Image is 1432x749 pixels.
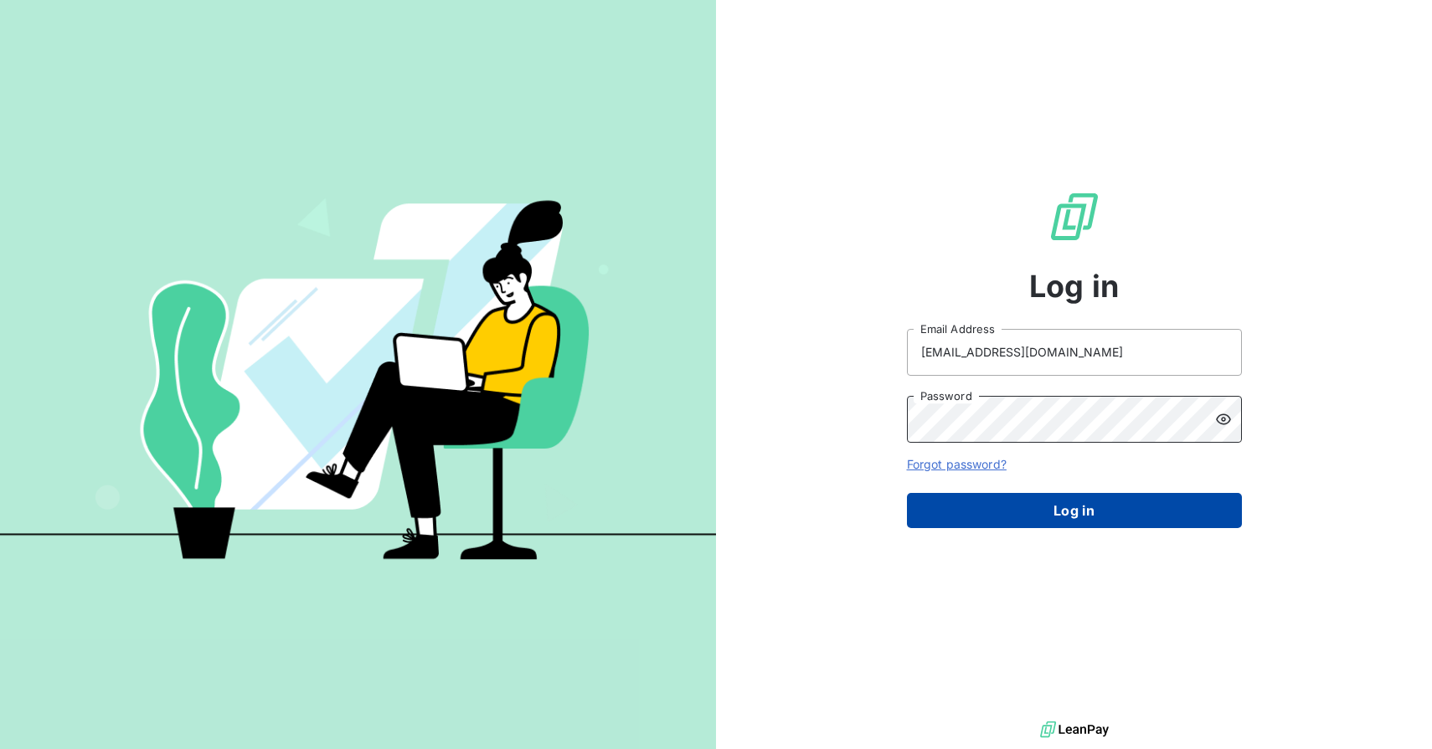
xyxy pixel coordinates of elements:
[1048,190,1101,244] img: LeanPay Logo
[1029,264,1119,309] span: Log in
[1040,717,1109,742] img: logo
[907,457,1007,471] a: Forgot password?
[907,493,1242,528] button: Log in
[907,329,1242,376] input: placeholder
